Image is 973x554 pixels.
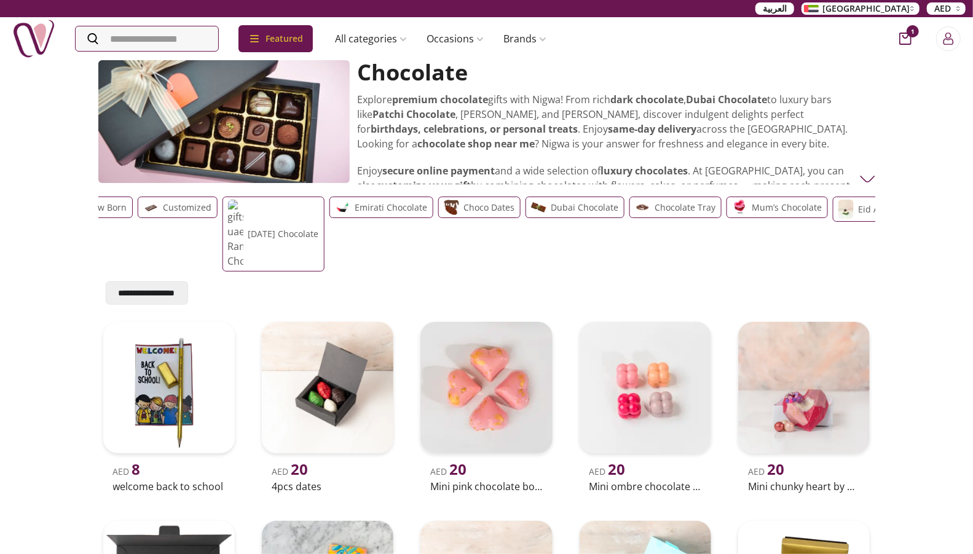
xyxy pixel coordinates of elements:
[417,137,535,150] strong: chocolate shop near me
[392,93,488,106] strong: premium chocolate
[103,322,235,453] img: uae-gifts-welcome back to school
[357,60,867,85] h2: Chocolate
[98,60,350,183] img: gifts-uae-chocolate-uae
[551,200,619,215] p: Dubai chocolate
[738,322,870,453] img: uae-gifts-Mini Chunky Heart by NJD
[767,459,784,479] span: 20
[838,200,854,219] img: gifts-uae-Eid al adha
[601,164,688,178] strong: luxury chocolates
[430,479,542,494] h2: Mini pink chocolate box by njd
[376,179,471,192] strong: customize your gift
[87,200,127,215] p: New Born
[609,459,626,479] span: 20
[804,5,819,12] img: Arabic_dztd3n.png
[763,2,787,15] span: العربية
[143,200,159,215] img: gifts-uae-Customized
[382,164,495,178] strong: secure online payment
[655,200,716,215] p: chocolate tray
[417,26,494,51] a: Occasions
[802,2,920,15] button: [GEOGRAPHIC_DATA]
[416,317,557,496] a: uae-gifts-Mini Pink Chocolate Box by NJDAED 20Mini pink chocolate box by njd
[357,163,867,208] p: Enjoy and a wide selection of . At [GEOGRAPHIC_DATA], you can also by combining chocolates with f...
[934,2,951,15] span: AED
[748,466,784,477] span: AED
[163,200,212,215] p: Customized
[272,479,384,494] h2: 4pcs dates
[449,459,467,479] span: 20
[936,26,961,51] button: Login
[580,322,711,453] img: uae-gifts-Mini Ombre Chocolate Box by NJD
[686,93,767,106] strong: Dubai Chocolate
[589,466,626,477] span: AED
[610,93,683,106] strong: dark chocolate
[899,33,912,45] button: cart-button
[748,479,860,494] h2: Mini chunky heart by njd
[238,25,313,52] div: Featured
[248,227,319,241] p: [DATE] Chocolate
[228,200,243,268] img: gifts-uae-Ramadan Chocolate
[444,200,459,215] img: gifts-uae-choco Dates
[859,202,906,217] p: Eid al adha
[430,466,467,477] span: AED
[355,200,428,215] p: Emirati chocolate
[132,459,141,479] span: 8
[635,200,650,215] img: gifts-uae-chocolate tray
[335,200,350,215] img: gifts-uae-Emirati chocolate
[733,317,875,496] a: uae-gifts-Mini Chunky Heart by NJDAED 20Mini chunky heart by njd
[608,122,696,136] strong: same-day delivery
[113,479,225,494] h2: welcome back to school
[76,26,218,51] input: Search
[257,317,398,496] a: uae-gifts-4pcs DatesAED 204pcs dates
[907,25,919,37] span: 1
[357,92,867,151] p: Explore gifts with Nigwa! From rich , to luxury bars like , [PERSON_NAME], and [PERSON_NAME], dis...
[291,459,308,479] span: 20
[12,17,55,60] img: Nigwa-uae-gifts
[272,466,308,477] span: AED
[575,317,716,496] a: uae-gifts-Mini Ombre Chocolate Box by NJDAED 20Mini ombre chocolate box by njd
[752,200,822,215] p: Mum’s chocolate
[464,200,515,215] p: choco Dates
[732,200,747,215] img: gifts-uae-Mum’s chocolate
[113,466,141,477] span: AED
[822,2,910,15] span: [GEOGRAPHIC_DATA]
[494,26,556,51] a: Brands
[372,107,455,121] strong: Patchi Chocolate
[531,200,546,215] img: gifts-uae-Dubai chocolate
[98,317,240,496] a: uae-gifts-welcome back to schoolAED 8welcome back to school
[927,2,966,15] button: AED
[420,322,552,453] img: uae-gifts-Mini Pink Chocolate Box by NJD
[262,322,393,453] img: uae-gifts-4pcs Dates
[371,122,578,136] strong: birthdays, celebrations, or personal treats
[589,479,701,494] h2: Mini ombre chocolate box by njd
[325,26,417,51] a: All categories
[860,171,875,187] img: Chocolate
